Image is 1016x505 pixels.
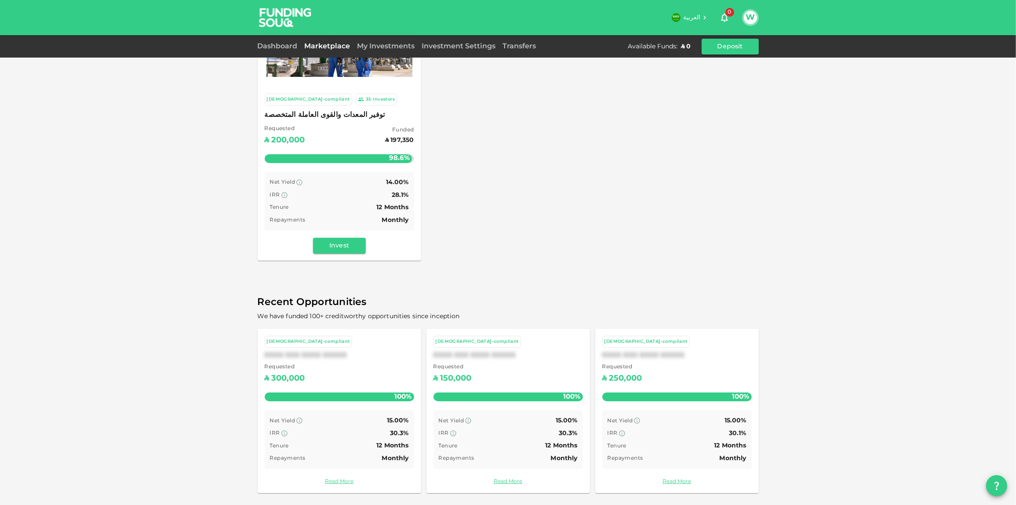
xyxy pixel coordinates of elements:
button: Invest [313,238,366,254]
div: XXXX XXX XXXX XXXXX [602,351,752,360]
span: Net Yield [270,180,295,185]
div: ʢ [602,372,607,386]
span: IRR [270,193,280,198]
span: 0 [725,8,734,17]
button: W [744,11,757,24]
span: 14.00% [386,179,409,185]
span: IRR [270,431,280,436]
div: Remaining : [265,147,291,155]
span: العربية [683,15,701,21]
button: question [986,475,1007,496]
a: [DEMOGRAPHIC_DATA]-compliantXXXX XXX XXXX XXXXX Requested ʢ150,000100% Net Yield 15.00% IRR 30.3%... [426,329,590,493]
a: [DEMOGRAPHIC_DATA]-compliantXXXX XXX XXXX XXXXX Requested ʢ300,000100% Net Yield 15.00% IRR 30.3%... [258,329,421,493]
span: 30.3% [559,430,578,436]
span: 30.3% [390,430,409,436]
div: 300,000 [271,372,305,386]
a: Investment Settings [419,43,499,50]
a: [DEMOGRAPHIC_DATA]-compliantXXXX XXX XXXX XXXXX Requested ʢ250,000100% Net Yield 15.00% IRR 30.1%... [595,329,759,493]
span: Requested [602,363,642,372]
span: Net Yield [270,418,295,424]
span: Requested [433,363,472,372]
span: Repayments [608,456,643,461]
a: Read More [265,478,414,486]
span: Net Yield [608,418,633,424]
div: XXXX XXX XXXX XXXXX [433,351,583,360]
span: IRR [439,431,449,436]
a: Marketplace [301,43,354,50]
div: XXXX XXX XXXX XXXXX [265,351,414,360]
span: 15.00% [725,418,747,424]
a: Dashboard [258,43,301,50]
span: Tenure [608,443,626,449]
span: Tenure [270,443,289,449]
span: توفير المعدات والقوى العاملة المتخصصة [265,109,414,121]
div: Available Funds : [628,42,678,51]
div: 35 [366,96,371,103]
span: Tenure [439,443,458,449]
a: Transfers [499,43,540,50]
span: Net Yield [439,418,464,424]
span: Requested [265,363,305,372]
span: 12 Months [545,443,577,449]
div: [DEMOGRAPHIC_DATA]-compliant [267,96,350,103]
a: Read More [433,478,583,486]
span: 28.1% [392,192,409,198]
span: 15.00% [387,418,409,424]
button: Deposit [702,39,759,54]
span: 15.00% [556,418,578,424]
span: 30.1% [729,430,747,436]
span: 100% [393,391,414,403]
span: Monthly [382,455,409,461]
a: Read More [602,478,752,486]
span: Repayments [270,218,306,223]
span: 100% [561,391,583,403]
div: [DEMOGRAPHIC_DATA]-compliant [605,338,688,345]
div: [DEMOGRAPHIC_DATA]-compliant [436,338,519,345]
div: ʢ [433,372,438,386]
img: flag-sa.b9a346574cdc8950dd34b50780441f57.svg [672,13,681,22]
span: 100% [730,391,752,403]
span: Monthly [720,455,747,461]
span: Repayments [439,456,474,461]
div: 250,000 [609,372,642,386]
span: Funded [385,126,414,135]
span: 12 Months [376,443,408,449]
div: ʢ 0 [681,42,691,51]
span: We have funded 100+ creditworthy opportunities since inception [258,313,460,320]
span: Monthly [551,455,578,461]
span: 12 Months [376,204,408,211]
span: Requested [265,125,305,134]
div: [DEMOGRAPHIC_DATA]-compliant [267,338,350,345]
span: Repayments [270,456,306,461]
span: IRR [608,431,618,436]
span: Tenure [270,205,289,210]
span: Recent Opportunities [258,294,759,311]
div: ʢ [265,372,269,386]
span: Monthly [382,217,409,223]
div: 150,000 [440,372,472,386]
button: 0 [716,9,733,26]
a: My Investments [354,43,419,50]
div: Investors [373,96,395,103]
div: ʢ 2,650.00 [292,147,315,155]
span: 12 Months [714,443,746,449]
